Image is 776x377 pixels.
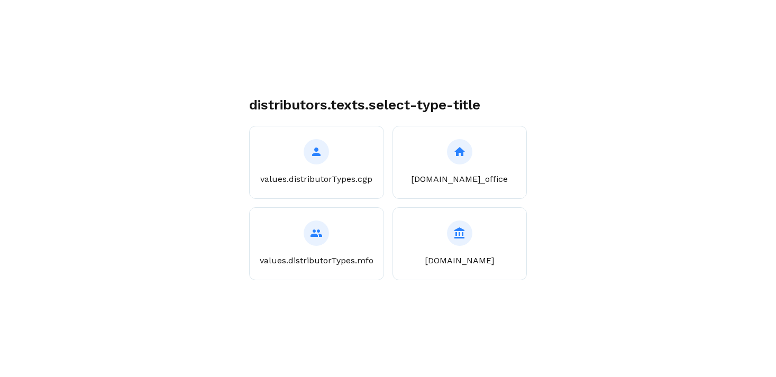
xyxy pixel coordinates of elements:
button: [DOMAIN_NAME] [392,207,527,280]
button: values.distributorTypes.cgp [249,126,384,199]
h1: distributors.texts.select-type-title [249,97,527,113]
p: values.distributorTypes.cgp [260,173,372,186]
button: [DOMAIN_NAME]_office [392,126,527,199]
button: values.distributorTypes.mfo [249,207,384,280]
p: [DOMAIN_NAME]_office [411,173,508,186]
p: [DOMAIN_NAME] [425,254,494,267]
p: values.distributorTypes.mfo [260,254,373,267]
